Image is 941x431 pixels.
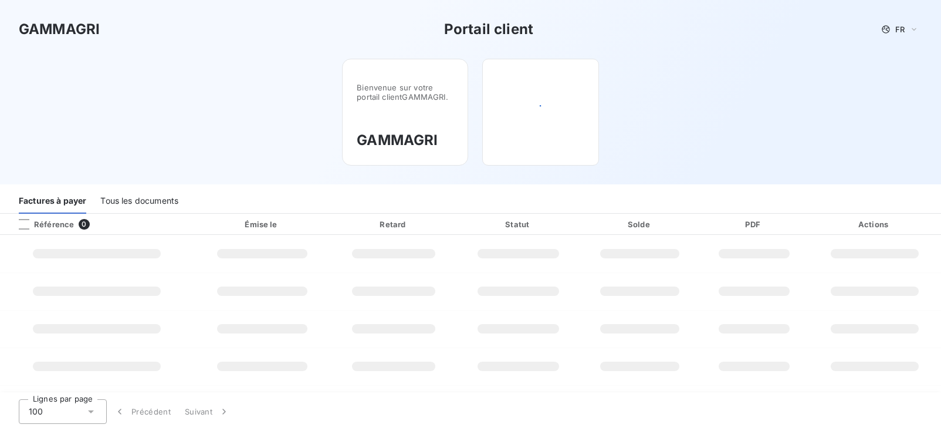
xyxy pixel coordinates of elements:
[895,25,905,34] span: FR
[444,19,533,40] h3: Portail client
[583,218,698,230] div: Solde
[9,219,74,230] div: Référence
[357,130,453,151] h3: GAMMAGRI
[196,218,329,230] div: Émise le
[357,83,453,102] span: Bienvenue sur votre portail client GAMMAGRI .
[19,19,100,40] h3: GAMMAGRI
[810,218,939,230] div: Actions
[100,189,178,214] div: Tous les documents
[19,189,86,214] div: Factures à payer
[702,218,805,230] div: PDF
[107,399,178,424] button: Précédent
[79,219,89,230] span: 0
[333,218,455,230] div: Retard
[459,218,578,230] div: Statut
[29,406,43,417] span: 100
[178,399,237,424] button: Suivant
